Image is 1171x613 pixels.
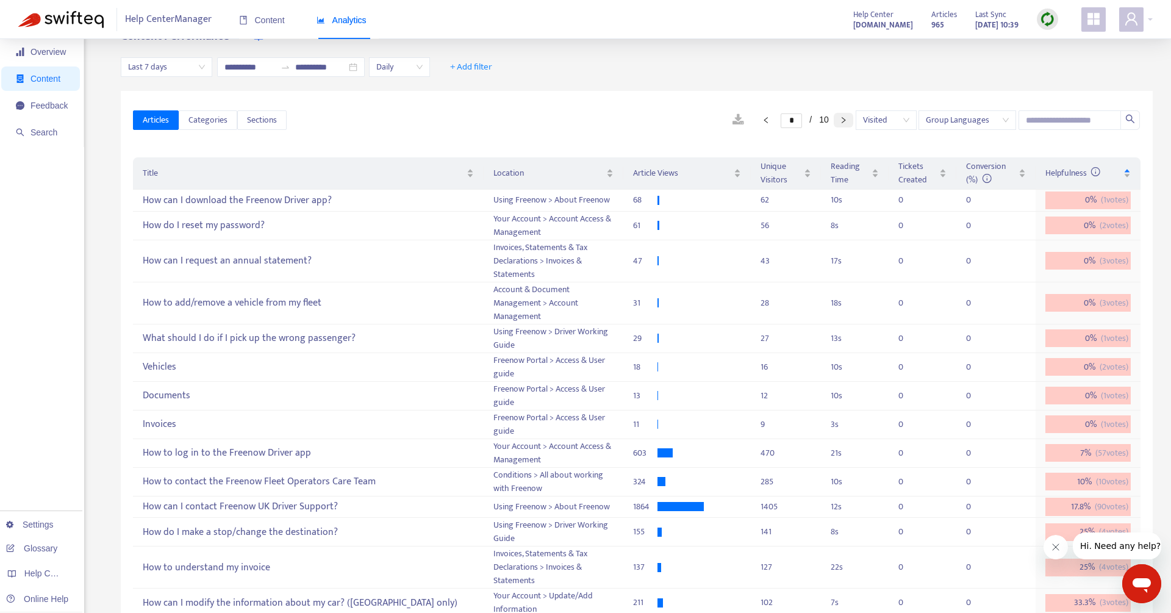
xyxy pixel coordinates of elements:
[1122,564,1161,603] iframe: Button to launch messaging window
[633,219,657,232] div: 61
[143,497,473,517] div: How can I contact Freenow UK Driver Support?
[633,193,657,207] div: 68
[756,113,776,127] li: Previous Page
[143,414,473,434] div: Invoices
[931,18,944,32] strong: 965
[821,157,888,190] th: Reading Time
[633,500,657,514] div: 1864
[831,160,868,187] span: Reading Time
[831,360,878,374] div: 10 s
[853,8,893,21] span: Help Center
[1095,446,1128,460] span: ( 57 votes)
[809,115,812,124] span: /
[761,332,811,345] div: 27
[317,16,325,24] span: area-chart
[633,418,657,431] div: 11
[484,353,624,382] td: Freenow Portal > Access & User guide
[484,324,624,353] td: Using Freenow > Driver Working Guide
[831,254,878,268] div: 17 s
[247,113,277,127] span: Sections
[931,8,957,21] span: Articles
[6,543,57,553] a: Glossary
[975,18,1019,32] strong: [DATE] 10:39
[633,389,657,403] div: 13
[1101,193,1128,207] span: ( 1 votes)
[898,219,923,232] div: 0
[1045,523,1131,542] div: 25 %
[188,113,227,127] span: Categories
[1099,525,1128,539] span: ( 4 votes)
[6,520,54,529] a: Settings
[831,332,878,345] div: 13 s
[889,157,956,190] th: Tickets Created
[966,446,990,460] div: 0
[966,193,990,207] div: 0
[1096,475,1128,489] span: ( 10 votes)
[1124,12,1139,26] span: user
[898,332,923,345] div: 0
[751,157,821,190] th: Unique Visitors
[898,296,923,310] div: 0
[898,561,923,574] div: 0
[16,48,24,56] span: signal
[239,15,285,25] span: Content
[1100,296,1128,310] span: ( 3 votes)
[898,596,923,609] div: 0
[16,74,24,83] span: container
[1100,596,1128,609] span: ( 3 votes)
[761,525,811,539] div: 141
[1045,594,1131,612] div: 33.3 %
[831,418,878,431] div: 3 s
[484,518,624,547] td: Using Freenow > Driver Working Guide
[441,57,501,77] button: + Add filter
[1045,498,1131,516] div: 17.8 %
[484,212,624,240] td: Your Account > Account Access & Management
[831,446,878,460] div: 21 s
[898,475,923,489] div: 0
[128,58,205,76] span: Last 7 days
[484,410,624,439] td: Freenow Portal > Access & User guide
[1101,389,1128,403] span: ( 1 votes)
[1095,500,1128,514] span: ( 90 votes)
[24,568,74,578] span: Help Centers
[143,471,473,492] div: How to contact the Freenow Fleet Operators Care Team
[1100,219,1128,232] span: ( 2 votes)
[966,296,990,310] div: 0
[143,167,464,180] span: Title
[966,525,990,539] div: 0
[281,62,290,72] span: to
[484,282,624,324] td: Account & Document Management > Account Management
[1045,559,1131,577] div: 25 %
[831,296,878,310] div: 18 s
[1045,387,1131,405] div: 0 %
[1086,12,1101,26] span: appstore
[633,475,657,489] div: 324
[450,60,492,74] span: + Add filter
[1073,532,1161,559] iframe: Message from company
[761,500,811,514] div: 1405
[834,113,853,127] button: right
[143,113,169,127] span: Articles
[840,117,847,124] span: right
[966,332,990,345] div: 0
[761,296,811,310] div: 28
[633,446,657,460] div: 603
[966,475,990,489] div: 0
[633,254,657,268] div: 47
[761,418,811,431] div: 9
[1045,444,1131,462] div: 7 %
[30,127,57,137] span: Search
[1045,217,1131,235] div: 0 %
[966,159,1006,187] span: Conversion (%)
[1044,535,1068,559] iframe: Close message
[484,190,624,212] td: Using Freenow > About Freenow
[1045,473,1131,491] div: 10 %
[834,113,853,127] li: Next Page
[484,547,624,589] td: Invoices, Statements & Tax Declarations > Invoices & Statements
[831,193,878,207] div: 10 s
[898,360,923,374] div: 0
[966,561,990,574] div: 0
[1099,561,1128,574] span: ( 4 votes)
[633,296,657,310] div: 31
